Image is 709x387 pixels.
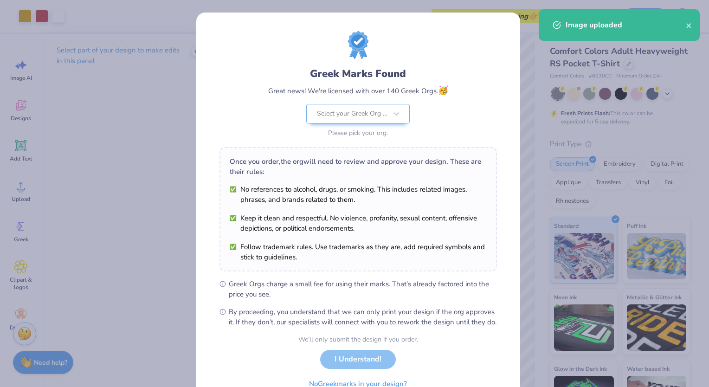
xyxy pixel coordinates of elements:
[566,19,686,31] div: Image uploaded
[686,19,692,31] button: close
[268,84,448,97] div: Great news! We're licensed with over 140 Greek Orgs.
[230,242,487,262] li: Follow trademark rules. Use trademarks as they are, add required symbols and stick to guidelines.
[438,85,448,96] span: 🥳
[298,335,418,344] div: We’ll only submit the design if you order.
[229,279,497,299] span: Greek Orgs charge a small fee for using their marks. That’s already factored into the price you see.
[230,156,487,177] div: Once you order, the org will need to review and approve your design. These are their rules:
[306,128,410,138] div: Please pick your org.
[230,184,487,205] li: No references to alcohol, drugs, or smoking. This includes related images, phrases, and brands re...
[229,307,497,327] span: By proceeding, you understand that we can only print your design if the org approves it. If they ...
[310,66,406,81] div: Greek Marks Found
[348,31,368,59] img: License badge
[230,213,487,233] li: Keep it clean and respectful. No violence, profanity, sexual content, offensive depictions, or po...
